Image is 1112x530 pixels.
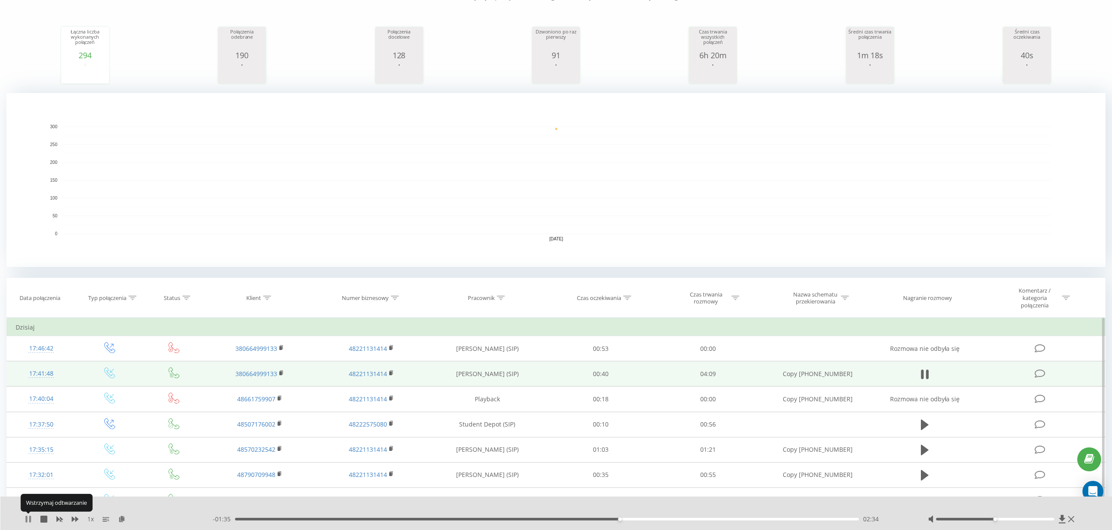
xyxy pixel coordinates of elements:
[377,51,421,60] div: 128
[547,387,655,412] td: 00:18
[762,437,874,462] td: Copy [PHONE_NUMBER]
[237,395,275,403] a: 48661759907
[547,488,655,513] td: 00:12
[890,395,960,403] span: Rozmowa nie odbyła się
[427,387,547,412] td: Playback
[7,319,1105,336] td: Dzisiaj
[547,462,655,487] td: 00:35
[534,60,578,86] svg: A chart.
[237,470,275,479] a: 48790709948
[762,387,874,412] td: Copy [PHONE_NUMBER]
[655,488,762,513] td: 00:00
[890,496,960,504] span: Rozmowa nie odbyła się
[655,361,762,387] td: 04:09
[237,420,275,428] a: 48507176002
[349,344,387,353] a: 48221131414
[618,517,622,521] div: Accessibility label
[213,515,235,523] span: - 01:35
[534,51,578,60] div: 91
[427,462,547,487] td: [PERSON_NAME] (SIP)
[20,294,60,302] div: Data połączenia
[863,515,879,523] span: 02:34
[349,496,387,504] a: 48221131414
[848,29,892,51] div: Średni czas trwania połączenia
[16,441,67,458] div: 17:35:15
[237,496,275,504] a: 48790709948
[50,160,57,165] text: 200
[848,51,892,60] div: 1m 18s
[655,437,762,462] td: 01:21
[20,494,93,511] div: Wstrzymaj odtwarzanie
[762,488,874,513] td: Copy [PHONE_NUMBER]
[1005,60,1049,86] svg: A chart.
[1082,481,1103,502] div: Open Intercom Messenger
[427,437,547,462] td: [PERSON_NAME] (SIP)
[903,294,952,302] div: Nagranie rozmowy
[549,237,563,241] text: [DATE]
[235,344,277,353] a: 380664999133
[164,294,180,302] div: Status
[890,344,960,353] span: Rozmowa nie odbyła się
[427,336,547,361] td: [PERSON_NAME] (SIP)
[762,361,874,387] td: Copy [PHONE_NUMBER]
[55,231,57,236] text: 0
[762,462,874,487] td: Copy [PHONE_NUMBER]
[7,93,1105,267] svg: A chart.
[547,437,655,462] td: 01:03
[377,60,421,86] svg: A chart.
[63,51,107,60] div: 294
[16,416,67,433] div: 17:37:50
[349,395,387,403] a: 48221131414
[16,492,67,509] div: 17:31:42
[655,336,762,361] td: 00:00
[848,60,892,86] svg: A chart.
[63,29,107,51] div: Łączna liczba wykonanych połączeń
[235,370,277,378] a: 380664999133
[547,412,655,437] td: 00:10
[237,445,275,453] a: 48570232542
[246,294,261,302] div: Klient
[63,60,107,86] svg: A chart.
[220,60,264,86] svg: A chart.
[691,29,735,51] div: Czas trwania wszystkich połączeń
[50,124,57,129] text: 300
[349,445,387,453] a: 48221131414
[349,420,387,428] a: 48222575080
[427,361,547,387] td: [PERSON_NAME] (SIP)
[50,142,57,147] text: 250
[691,60,735,86] svg: A chart.
[993,517,997,521] div: Accessibility label
[53,213,58,218] text: 50
[16,467,67,483] div: 17:32:01
[691,51,735,60] div: 6h 20m
[16,340,67,357] div: 17:46:42
[547,361,655,387] td: 00:40
[547,336,655,361] td: 00:53
[1009,287,1060,309] div: Komentarz / kategoria połączenia
[468,294,495,302] div: Pracownik
[655,412,762,437] td: 00:56
[220,51,264,60] div: 190
[50,178,57,183] text: 150
[577,294,621,302] div: Czas oczekiwania
[1005,51,1049,60] div: 40s
[342,294,389,302] div: Numer biznesowy
[220,29,264,51] div: Połączenia odebrane
[534,29,578,51] div: Dzwoniono po raz pierwszy
[88,294,126,302] div: Typ połączenia
[792,291,839,306] div: Nazwa schematu przekierowania
[377,29,421,51] div: Połączenia docelowe
[427,412,547,437] td: Student Depot (SIP)
[349,370,387,378] a: 48221131414
[349,470,387,479] a: 48221131414
[1005,29,1049,51] div: Średni czas oczekiwania
[16,365,67,382] div: 17:41:48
